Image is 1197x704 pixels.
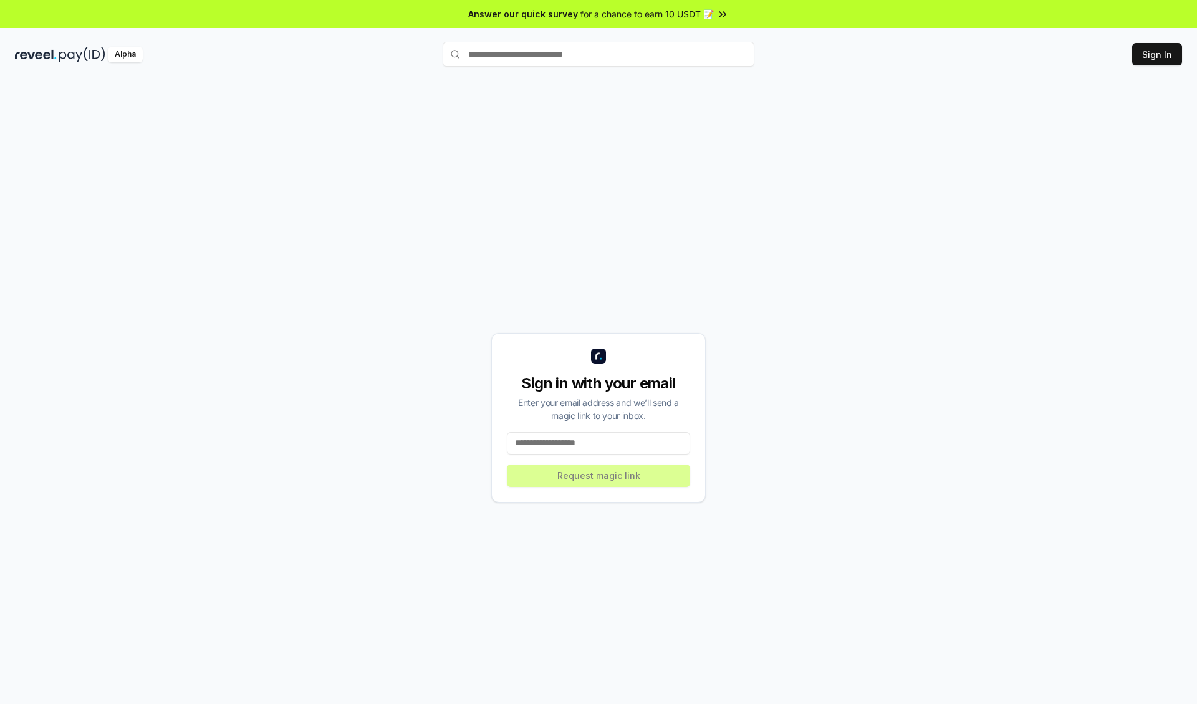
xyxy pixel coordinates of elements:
button: Sign In [1132,43,1182,65]
div: Alpha [108,47,143,62]
span: Answer our quick survey [468,7,578,21]
img: pay_id [59,47,105,62]
span: for a chance to earn 10 USDT 📝 [580,7,714,21]
img: logo_small [591,349,606,364]
img: reveel_dark [15,47,57,62]
div: Sign in with your email [507,374,690,393]
div: Enter your email address and we’ll send a magic link to your inbox. [507,396,690,422]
